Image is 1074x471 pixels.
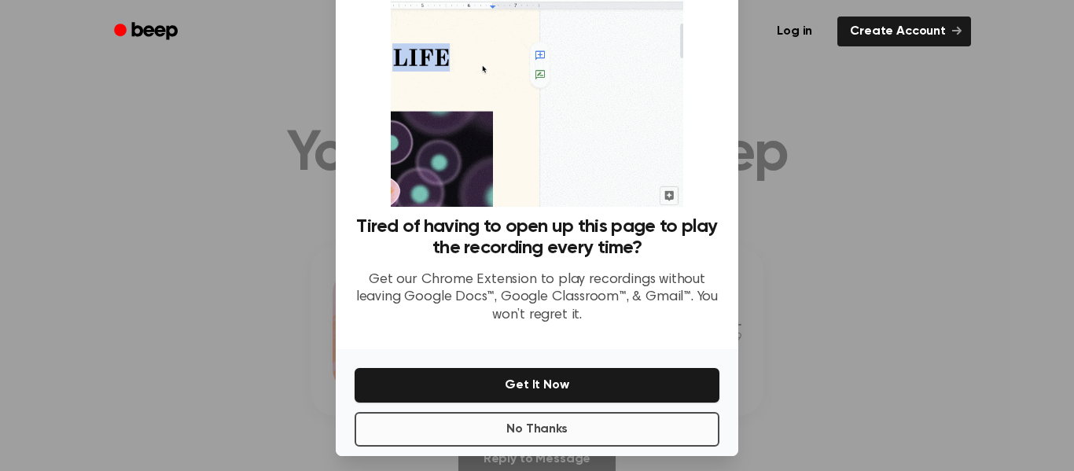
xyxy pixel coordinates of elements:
p: Get our Chrome Extension to play recordings without leaving Google Docs™, Google Classroom™, & Gm... [355,271,719,325]
button: Get It Now [355,368,719,403]
a: Beep [103,17,192,47]
a: Log in [761,13,828,50]
h3: Tired of having to open up this page to play the recording every time? [355,216,719,259]
a: Create Account [837,17,971,46]
button: No Thanks [355,412,719,447]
